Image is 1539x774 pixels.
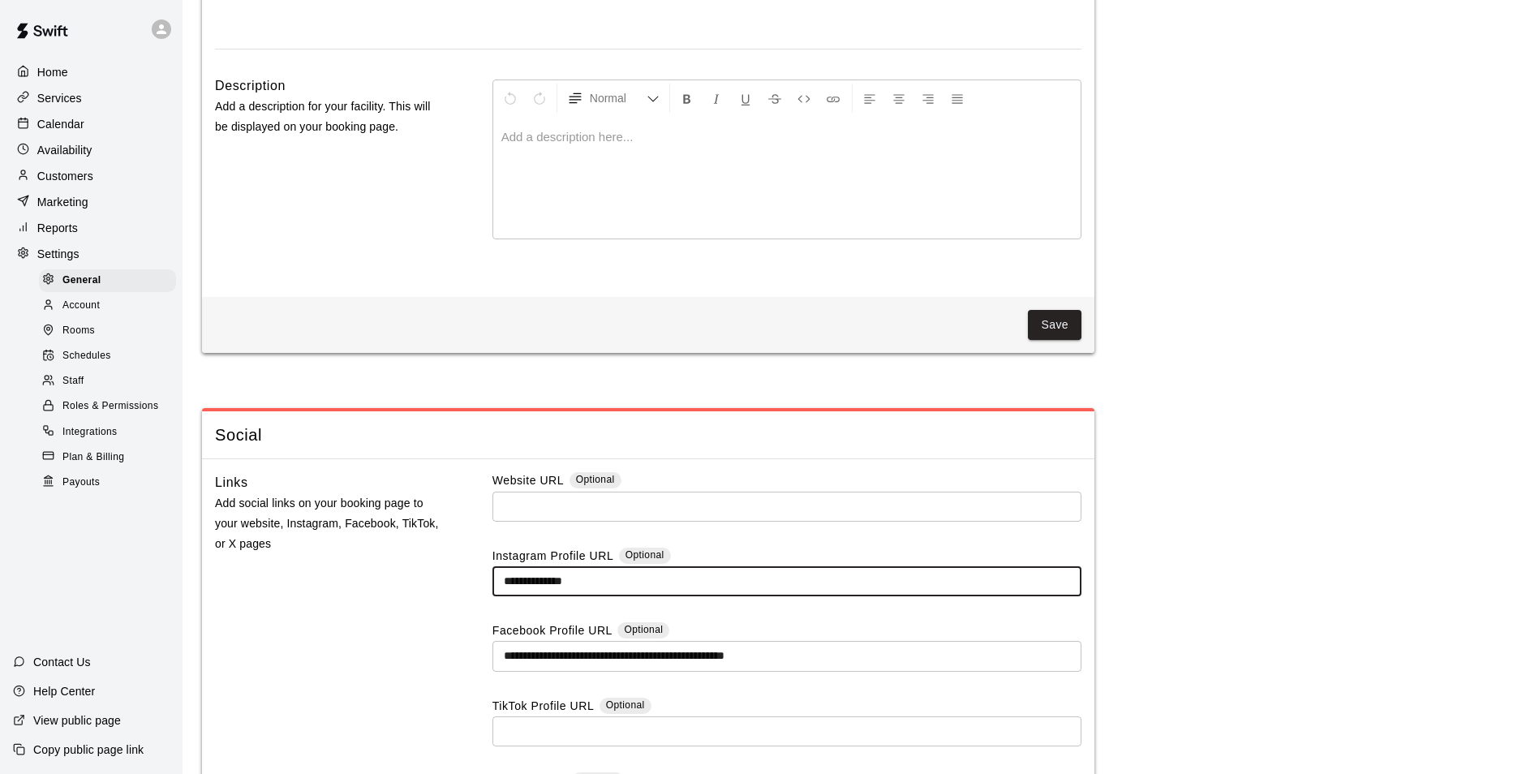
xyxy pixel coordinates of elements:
[62,323,95,339] span: Rooms
[606,699,645,711] span: Optional
[62,348,111,364] span: Schedules
[13,216,170,240] a: Reports
[13,164,170,188] a: Customers
[526,84,553,113] button: Redo
[492,622,613,641] label: Facebook Profile URL
[33,683,95,699] p: Help Center
[944,84,971,113] button: Justify Align
[33,712,121,729] p: View public page
[37,64,68,80] p: Home
[761,84,789,113] button: Format Strikethrough
[39,269,176,292] div: General
[13,112,170,136] a: Calendar
[13,190,170,214] a: Marketing
[62,449,124,466] span: Plan & Billing
[39,344,183,369] a: Schedules
[885,84,913,113] button: Center Align
[215,75,286,97] h6: Description
[492,698,594,716] label: TikTok Profile URL
[62,475,100,491] span: Payouts
[39,446,176,469] div: Plan & Billing
[215,424,1081,446] span: Social
[39,345,176,368] div: Schedules
[33,742,144,758] p: Copy public page link
[62,398,158,415] span: Roles & Permissions
[13,242,170,266] a: Settings
[37,220,78,236] p: Reports
[819,84,847,113] button: Insert Link
[39,445,183,470] a: Plan & Billing
[856,84,883,113] button: Left Align
[39,470,183,495] a: Payouts
[732,84,759,113] button: Format Underline
[39,295,176,317] div: Account
[37,194,88,210] p: Marketing
[33,654,91,670] p: Contact Us
[13,86,170,110] a: Services
[37,142,92,158] p: Availability
[561,84,666,113] button: Formatting Options
[37,246,80,262] p: Settings
[215,97,441,137] p: Add a description for your facility. This will be displayed on your booking page.
[39,370,176,393] div: Staff
[492,548,613,566] label: Instagram Profile URL
[590,90,647,106] span: Normal
[215,472,248,493] h6: Links
[39,320,176,342] div: Rooms
[39,319,183,344] a: Rooms
[39,369,183,394] a: Staff
[37,90,82,106] p: Services
[624,624,663,635] span: Optional
[39,268,183,293] a: General
[673,84,701,113] button: Format Bold
[215,493,441,555] p: Add social links on your booking page to your website, Instagram, Facebook, TikTok, or X pages
[914,84,942,113] button: Right Align
[576,474,615,485] span: Optional
[62,373,84,389] span: Staff
[39,421,176,444] div: Integrations
[39,471,176,494] div: Payouts
[497,84,524,113] button: Undo
[1028,310,1081,340] button: Save
[39,395,176,418] div: Roles & Permissions
[790,84,818,113] button: Insert Code
[39,293,183,318] a: Account
[39,394,183,419] a: Roles & Permissions
[625,549,664,561] span: Optional
[13,138,170,162] a: Availability
[492,472,564,491] label: Website URL
[62,424,118,441] span: Integrations
[39,419,183,445] a: Integrations
[62,273,101,289] span: General
[37,116,84,132] p: Calendar
[703,84,730,113] button: Format Italics
[62,298,100,314] span: Account
[37,168,93,184] p: Customers
[13,60,170,84] a: Home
